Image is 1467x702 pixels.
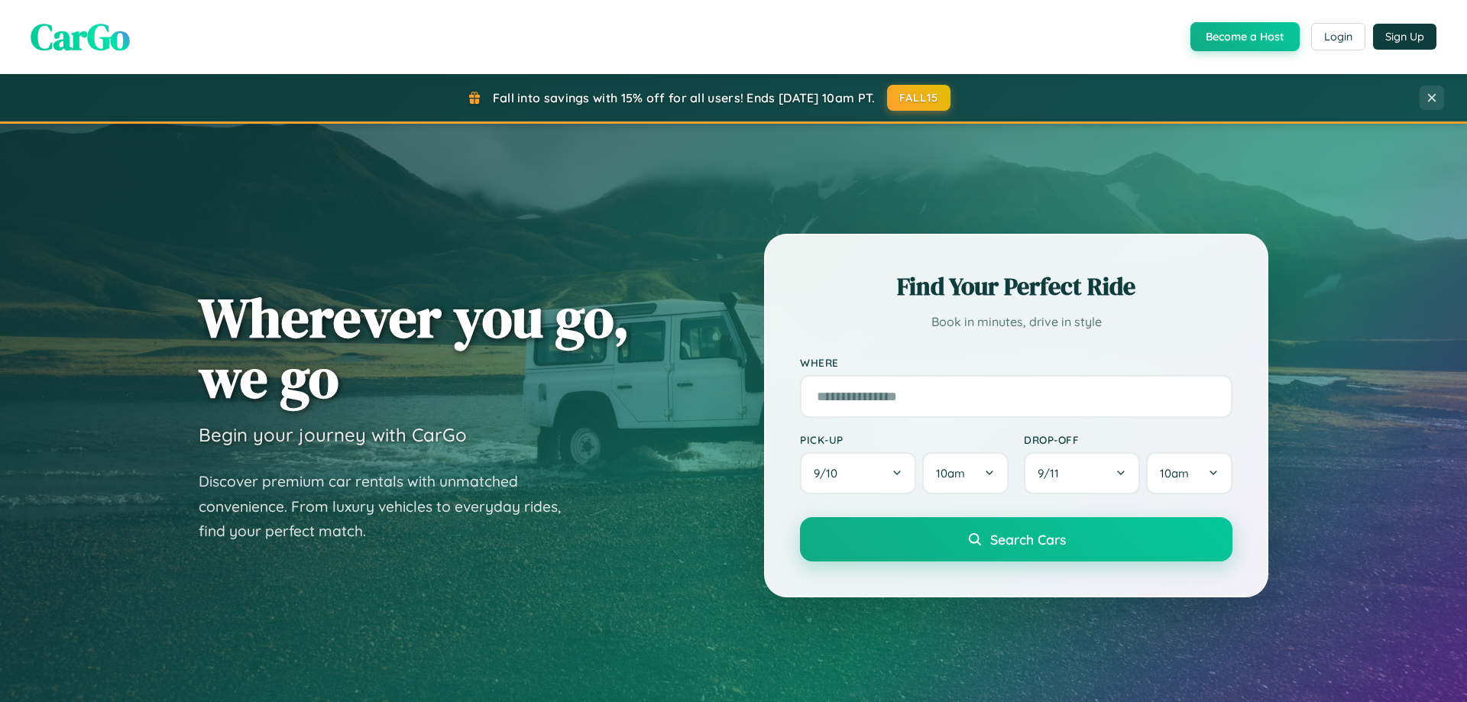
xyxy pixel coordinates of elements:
[1024,433,1232,446] label: Drop-off
[1024,452,1140,494] button: 9/11
[936,466,965,480] span: 10am
[1190,22,1300,51] button: Become a Host
[800,356,1232,369] label: Where
[800,433,1009,446] label: Pick-up
[199,287,630,408] h1: Wherever you go, we go
[800,517,1232,561] button: Search Cars
[1373,24,1436,50] button: Sign Up
[493,90,876,105] span: Fall into savings with 15% off for all users! Ends [DATE] 10am PT.
[199,423,467,446] h3: Begin your journey with CarGo
[31,11,130,62] span: CarGo
[199,469,581,544] p: Discover premium car rentals with unmatched convenience. From luxury vehicles to everyday rides, ...
[1160,466,1189,480] span: 10am
[922,452,1009,494] button: 10am
[1038,466,1067,480] span: 9 / 11
[887,85,951,111] button: FALL15
[1311,23,1365,50] button: Login
[800,270,1232,303] h2: Find Your Perfect Ride
[800,452,916,494] button: 9/10
[800,311,1232,333] p: Book in minutes, drive in style
[1146,452,1232,494] button: 10am
[814,466,845,480] span: 9 / 10
[990,531,1066,548] span: Search Cars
